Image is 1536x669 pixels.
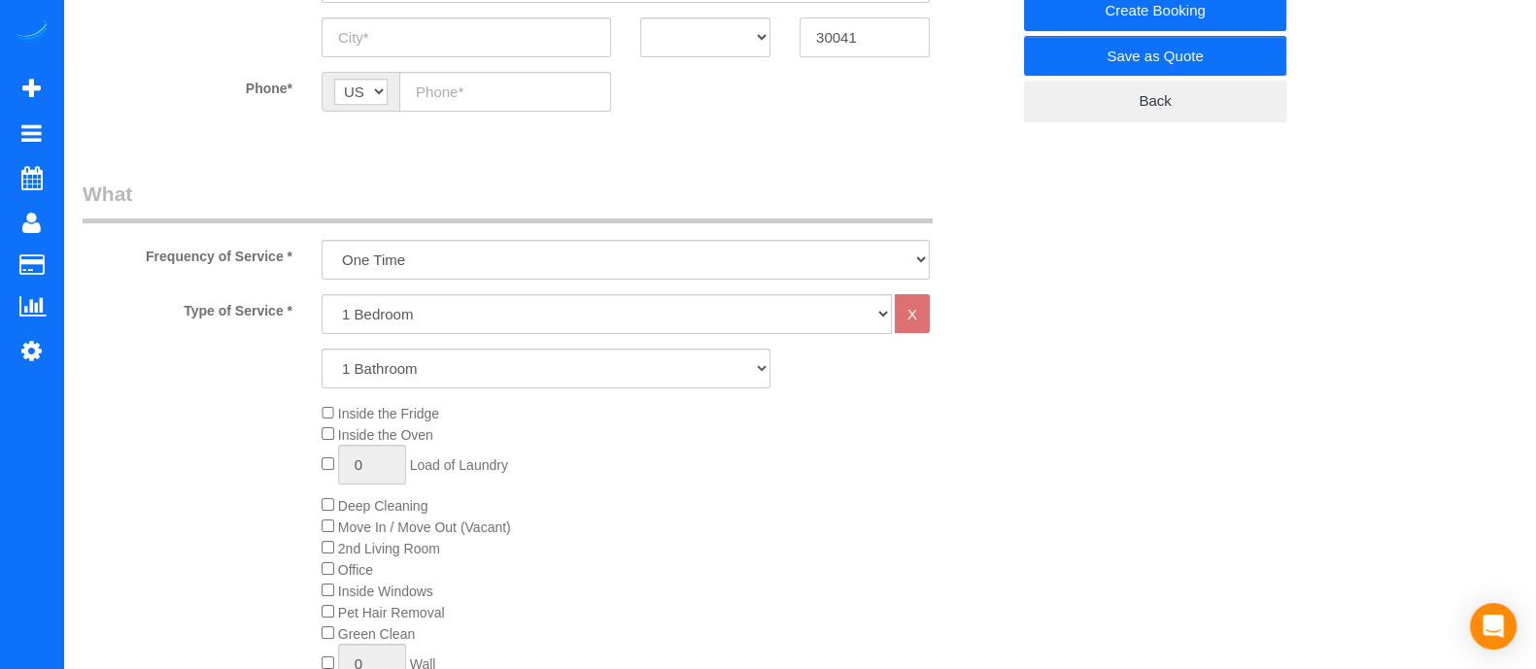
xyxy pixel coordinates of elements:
a: Back [1024,81,1286,121]
label: Frequency of Service * [68,240,307,266]
span: Green Clean [338,626,415,642]
input: Phone* [399,72,611,112]
input: City* [322,17,611,57]
span: Move In / Move Out (Vacant) [338,519,511,535]
span: Office [338,562,373,578]
label: Phone* [68,72,307,98]
span: Deep Cleaning [338,498,428,514]
label: Type of Service * [68,294,307,320]
span: Load of Laundry [410,457,508,473]
span: Inside the Fridge [338,406,439,421]
a: Save as Quote [1024,36,1286,77]
legend: What [83,180,933,223]
div: Open Intercom Messenger [1470,603,1517,650]
span: Inside Windows [338,584,433,599]
input: Zip Code* [800,17,930,57]
span: 2nd Living Room [338,541,440,556]
span: Inside the Oven [338,427,433,443]
img: Automaid Logo [12,19,51,47]
span: Pet Hair Removal [338,605,445,620]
